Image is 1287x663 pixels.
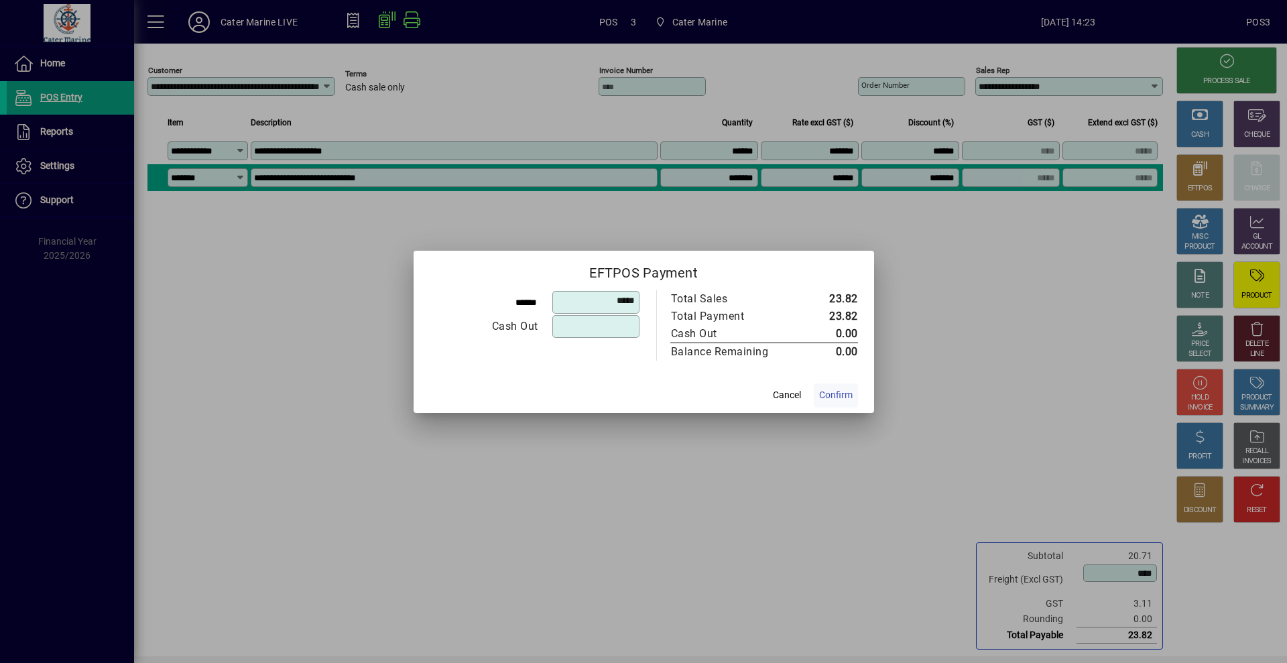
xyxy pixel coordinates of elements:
[797,308,858,325] td: 23.82
[797,290,858,308] td: 23.82
[671,344,784,360] div: Balance Remaining
[797,343,858,361] td: 0.00
[414,251,874,290] h2: EFTPOS Payment
[671,326,784,342] div: Cash Out
[797,325,858,343] td: 0.00
[670,290,797,308] td: Total Sales
[819,388,853,402] span: Confirm
[430,318,538,335] div: Cash Out
[814,383,858,408] button: Confirm
[765,383,808,408] button: Cancel
[773,388,801,402] span: Cancel
[670,308,797,325] td: Total Payment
